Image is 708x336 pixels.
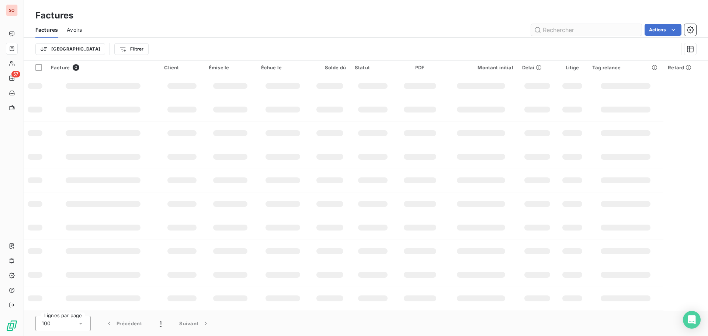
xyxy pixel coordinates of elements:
input: Rechercher [531,24,642,36]
div: Client [164,65,200,70]
span: Avoirs [67,26,82,34]
div: Open Intercom Messenger [683,311,701,329]
a: 57 [6,72,17,84]
span: 1 [160,320,162,327]
div: Statut [355,65,391,70]
span: 0 [73,64,79,71]
div: Solde dû [314,65,346,70]
div: Litige [561,65,583,70]
div: SO [6,4,18,16]
div: Délai [522,65,553,70]
span: 100 [42,320,51,327]
button: [GEOGRAPHIC_DATA] [35,43,105,55]
button: Précédent [97,316,151,331]
div: Échue le [261,65,305,70]
div: Émise le [209,65,252,70]
button: Actions [645,24,681,36]
button: Suivant [170,316,218,331]
div: Tag relance [592,65,659,70]
h3: Factures [35,9,73,22]
button: Filtrer [114,43,148,55]
span: Factures [35,26,58,34]
div: PDF [400,65,440,70]
span: 57 [11,71,20,77]
button: 1 [151,316,170,331]
img: Logo LeanPay [6,320,18,332]
div: Retard [668,65,704,70]
span: Facture [51,65,70,70]
div: Montant initial [449,65,513,70]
